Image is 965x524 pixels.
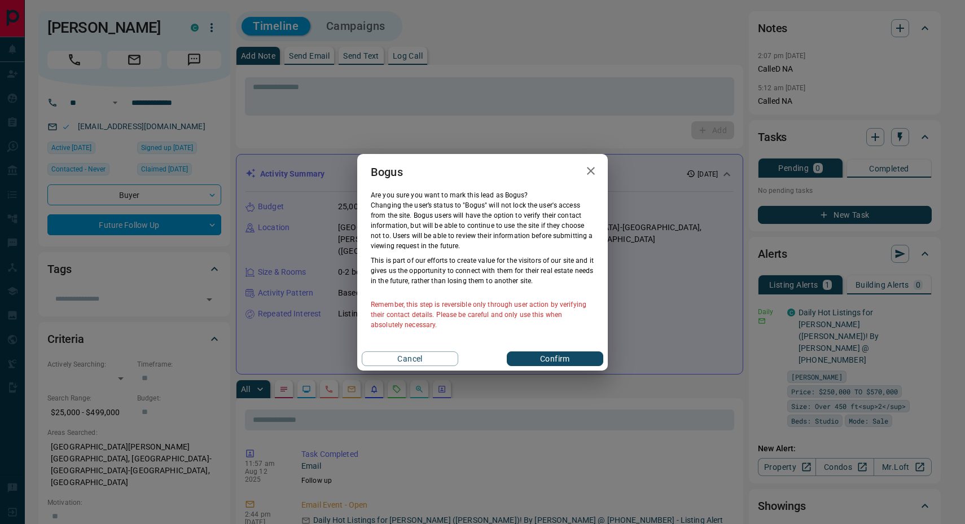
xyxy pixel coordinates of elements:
[371,256,594,286] p: This is part of our efforts to create value for the visitors of our site and it gives us the oppo...
[371,190,594,200] p: Are you sure you want to mark this lead as Bogus ?
[371,200,594,251] p: Changing the user’s status to "Bogus" will not lock the user's access from the site. Bogus users ...
[507,351,603,366] button: Confirm
[362,351,458,366] button: Cancel
[371,300,594,330] p: Remember, this step is reversible only through user action by verifying their contact details. Pl...
[357,154,416,190] h2: Bogus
